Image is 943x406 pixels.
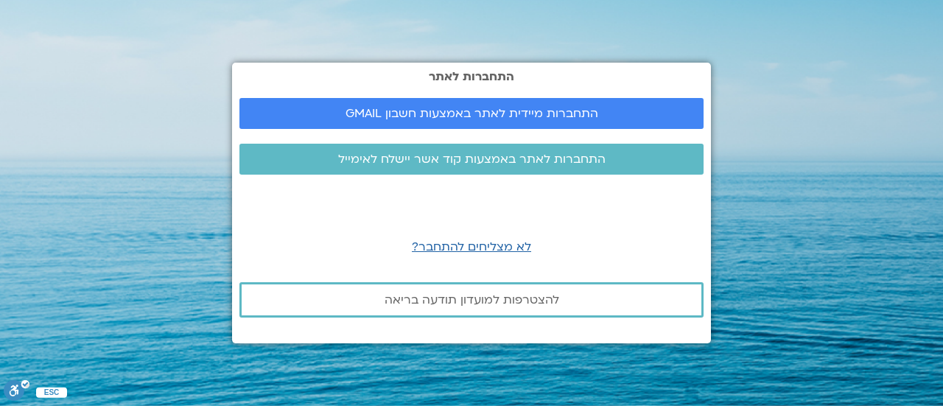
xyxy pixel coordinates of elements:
[239,98,704,129] a: התחברות מיידית לאתר באמצעות חשבון GMAIL
[239,70,704,83] h2: התחברות לאתר
[338,153,606,166] span: התחברות לאתר באמצעות קוד אשר יישלח לאימייל
[346,107,598,120] span: התחברות מיידית לאתר באמצעות חשבון GMAIL
[239,282,704,318] a: להצטרפות למועדון תודעה בריאה
[239,144,704,175] a: התחברות לאתר באמצעות קוד אשר יישלח לאימייל
[412,239,531,255] a: לא מצליחים להתחבר?
[385,293,559,307] span: להצטרפות למועדון תודעה בריאה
